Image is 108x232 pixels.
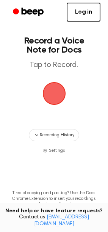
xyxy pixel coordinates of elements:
p: Tap to Record. [14,61,94,70]
span: Settings [49,147,65,154]
button: Recording History [29,129,79,141]
a: Beep [8,5,50,20]
a: Log in [67,3,100,22]
button: Settings [43,147,65,154]
p: Tired of copying and pasting? Use the Docs Chrome Extension to insert your recordings without cop... [6,190,102,207]
h1: Record a Voice Note for Docs [14,36,94,54]
span: Contact us [5,214,103,227]
img: Beep Logo [43,82,66,105]
a: [EMAIL_ADDRESS][DOMAIN_NAME] [34,215,89,227]
span: Recording History [40,132,74,139]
